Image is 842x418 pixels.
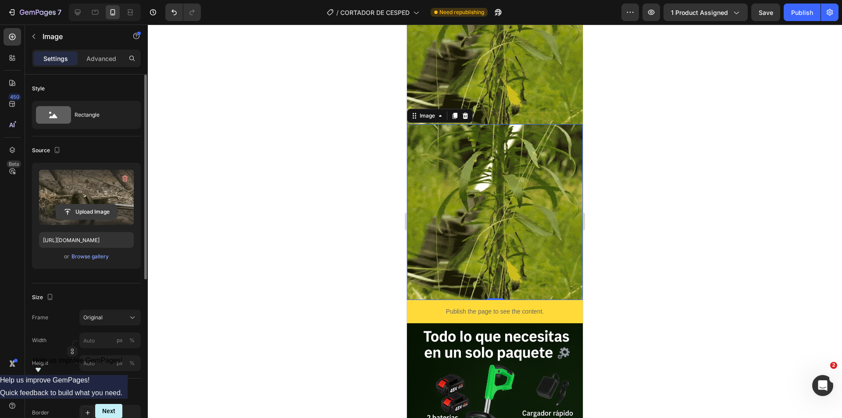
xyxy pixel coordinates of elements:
div: % [129,359,135,367]
div: Size [32,292,55,304]
div: Undo/Redo [165,4,201,21]
span: Help us improve GemPages! [33,357,123,364]
button: Publish [784,4,821,21]
button: Original [79,310,141,325]
button: Save [751,4,780,21]
button: 1 product assigned [664,4,748,21]
span: Save [759,9,773,16]
span: Need republishing [439,8,484,16]
button: % [114,335,125,346]
input: px% [79,332,141,348]
div: px [117,336,123,344]
input: px% [79,355,141,371]
label: Frame [32,314,48,322]
input: https://example.com/image.jpg [39,232,134,248]
div: Style [32,85,45,93]
div: Rectangle [75,105,128,125]
span: CORTADOR DE CESPED [340,8,410,17]
div: 450 [8,93,21,100]
span: 1 product assigned [671,8,728,17]
button: 7 [4,4,65,21]
p: Advanced [86,54,116,63]
p: 7 [57,7,61,18]
span: Original [83,314,103,322]
label: Width [32,336,46,344]
div: Beta [7,161,21,168]
span: / [336,8,339,17]
button: Show survey - Help us improve GemPages! [33,357,123,375]
span: 2 [830,362,837,369]
button: Browse gallery [71,252,109,261]
div: Source [32,145,62,157]
button: px [127,358,137,368]
p: Image [43,31,117,42]
span: or [64,251,69,262]
button: px [127,335,137,346]
button: Upload Image [56,204,117,220]
div: Publish [791,8,813,17]
iframe: Intercom live chat [812,375,833,396]
div: % [129,336,135,344]
iframe: Design area [407,25,583,418]
div: Browse gallery [71,253,109,261]
p: Settings [43,54,68,63]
